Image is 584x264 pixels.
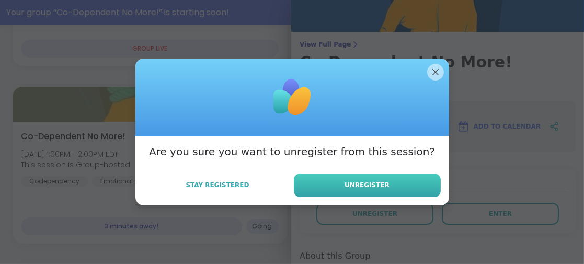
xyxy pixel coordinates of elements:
[294,174,441,197] button: Unregister
[345,180,390,190] span: Unregister
[266,71,318,123] img: ShareWell Logomark
[186,180,249,190] span: Stay Registered
[144,174,292,196] button: Stay Registered
[149,144,435,159] h3: Are you sure you want to unregister from this session?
